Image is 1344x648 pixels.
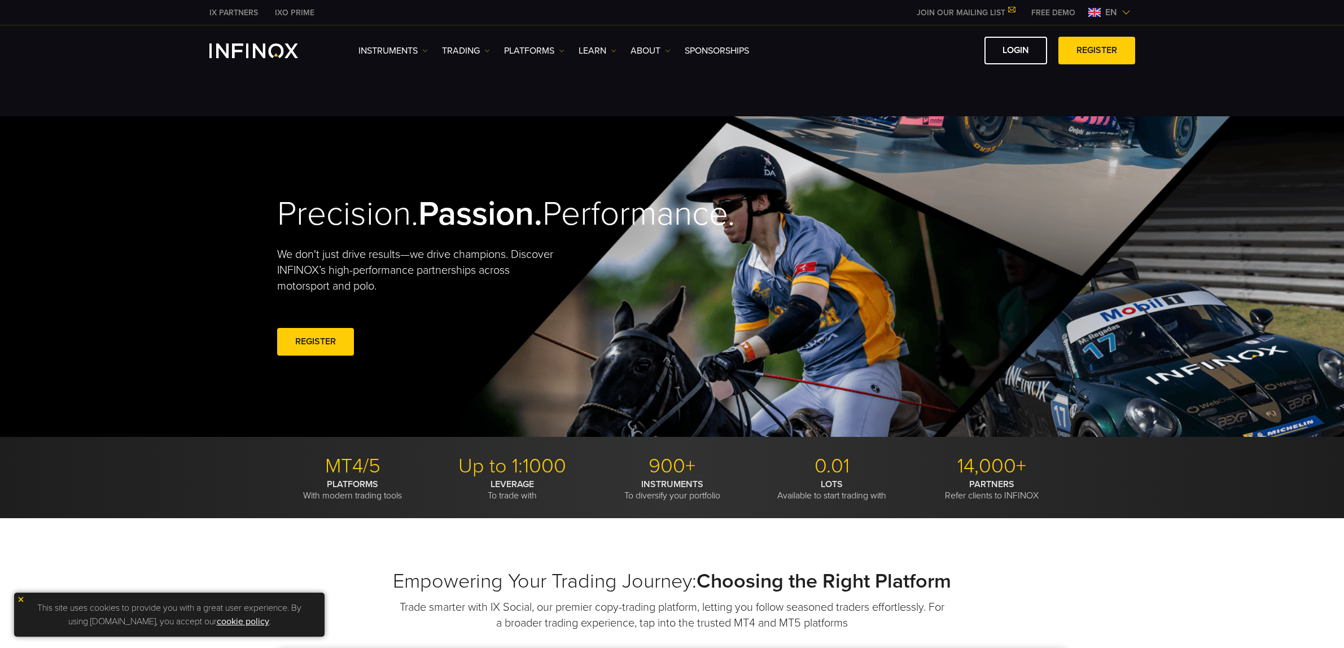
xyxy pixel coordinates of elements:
a: PLATFORMS [504,44,564,58]
strong: PARTNERS [969,479,1014,490]
h2: Empowering Your Trading Journey: [277,569,1067,594]
a: LOGIN [984,37,1047,64]
a: TRADING [442,44,490,58]
p: 900+ [597,454,748,479]
p: We don't just drive results—we drive champions. Discover INFINOX’s high-performance partnerships ... [277,247,562,294]
a: REGISTER [277,328,354,356]
strong: INSTRUMENTS [641,479,703,490]
a: ABOUT [631,44,671,58]
strong: Passion. [418,194,542,234]
p: Refer clients to INFINOX [916,479,1067,501]
a: INFINOX MENU [1023,7,1084,19]
a: SPONSORSHIPS [685,44,749,58]
p: MT4/5 [277,454,428,479]
a: REGISTER [1058,37,1135,64]
p: Available to start trading with [756,479,908,501]
p: To trade with [437,479,588,501]
a: cookie policy [217,616,269,627]
a: Learn [579,44,616,58]
p: 14,000+ [916,454,1067,479]
strong: PLATFORMS [327,479,378,490]
h2: Precision. Performance. [277,194,633,235]
p: Trade smarter with IX Social, our premier copy-trading platform, letting you follow seasoned trad... [399,599,946,631]
strong: LEVERAGE [491,479,534,490]
a: INFINOX [266,7,323,19]
a: INFINOX [201,7,266,19]
p: Up to 1:1000 [437,454,588,479]
p: 0.01 [756,454,908,479]
a: INFINOX Logo [209,43,325,58]
p: With modern trading tools [277,479,428,501]
strong: LOTS [821,479,843,490]
a: Instruments [358,44,428,58]
p: To diversify your portfolio [597,479,748,501]
a: JOIN OUR MAILING LIST [908,8,1023,17]
strong: Choosing the Right Platform [697,569,951,593]
p: This site uses cookies to provide you with a great user experience. By using [DOMAIN_NAME], you a... [20,598,319,631]
img: yellow close icon [17,596,25,603]
span: en [1101,6,1122,19]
